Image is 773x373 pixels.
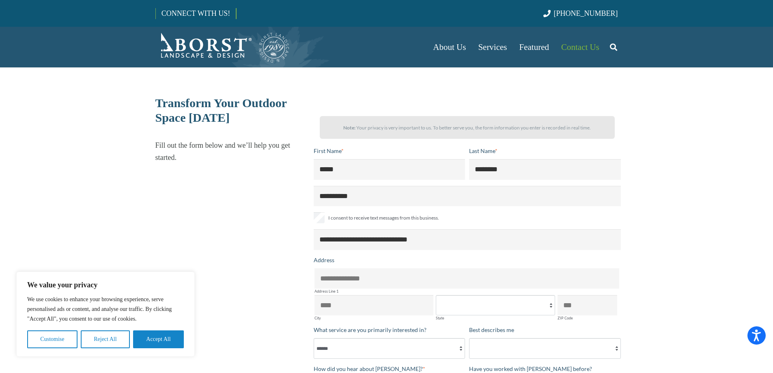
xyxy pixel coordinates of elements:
p: We use cookies to enhance your browsing experience, serve personalised ads or content, and analys... [27,295,184,324]
button: Reject All [81,330,130,348]
label: ZIP Code [558,316,617,320]
select: What service are you primarily interested in? [314,338,465,358]
span: Have you worked with [PERSON_NAME] before? [469,365,592,372]
p: Fill out the form below and we’ll help you get started. [155,139,307,164]
input: Last Name* [469,159,621,179]
span: What service are you primarily interested in? [314,326,426,333]
a: About Us [427,27,472,67]
input: I consent to receive text messages from this business. [314,212,325,223]
a: CONNECT WITH US! [156,4,236,23]
span: First Name [314,147,341,154]
label: State [436,316,555,320]
label: City [314,316,434,320]
span: Last Name [469,147,495,154]
a: Borst-Logo [155,31,290,63]
p: We value your privacy [27,280,184,290]
span: About Us [433,42,466,52]
span: Contact Us [561,42,599,52]
span: Address [314,257,334,263]
select: Best describes me [469,338,621,358]
label: Address Line 1 [314,289,619,293]
span: [PHONE_NUMBER] [554,9,618,17]
a: Featured [513,27,555,67]
p: Your privacy is very important to us. To better serve you, the form information you enter is reco... [327,122,607,134]
span: Featured [519,42,549,52]
a: Services [472,27,513,67]
button: Customise [27,330,78,348]
span: How did you hear about [PERSON_NAME]? [314,365,423,372]
strong: Note: [343,125,355,131]
a: Search [605,37,622,57]
span: Services [478,42,507,52]
a: [PHONE_NUMBER] [543,9,618,17]
input: First Name* [314,159,465,179]
span: Transform Your Outdoor Space [DATE] [155,96,287,124]
a: Contact Us [555,27,605,67]
button: Accept All [133,330,184,348]
span: I consent to receive text messages from this business. [328,213,439,223]
div: We value your privacy [16,272,195,357]
span: Best describes me [469,326,514,333]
